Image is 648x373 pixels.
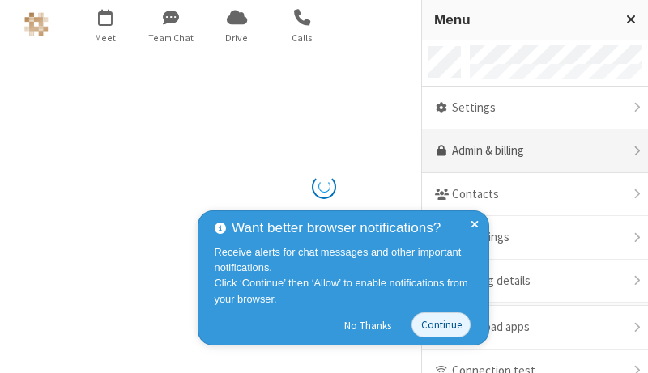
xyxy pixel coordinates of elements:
[24,12,49,36] img: Astra
[411,312,471,337] button: Continue
[272,31,333,45] span: Calls
[422,306,648,350] div: Download apps
[422,216,648,260] div: Recordings
[422,87,648,130] div: Settings
[434,12,612,28] h3: Menu
[207,31,267,45] span: Drive
[422,173,648,217] div: Contacts
[141,31,202,45] span: Team Chat
[215,244,477,307] div: Receive alerts for chat messages and other important notifications. Click ‘Continue’ then ‘Allow’...
[336,312,400,338] button: No Thanks
[422,129,648,173] a: Admin & billing
[75,31,136,45] span: Meet
[422,260,648,303] div: Meeting details
[232,218,441,239] span: Want better browser notifications?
